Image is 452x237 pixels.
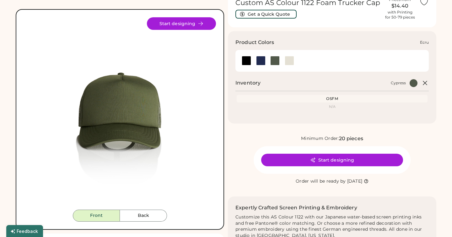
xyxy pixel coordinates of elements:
div: N/A [238,105,426,108]
h3: Product Colors [235,39,274,46]
iframe: Front Chat [422,209,449,236]
h2: Expertly Crafted Screen Printing & Embroidery [235,204,357,212]
button: Front [73,210,120,222]
div: Minimum Order: [301,135,339,142]
div: Cypress [391,80,406,85]
div: Order will be ready by [296,178,346,185]
h2: Inventory [235,79,261,87]
button: Get a Quick Quote [235,10,297,19]
button: Start designing [261,154,403,166]
div: 20 pieces [339,135,363,142]
div: OSFM [238,96,426,101]
button: Back [120,210,167,222]
div: 1122 Style Image [24,17,216,210]
button: Start designing [147,17,216,30]
div: Ecru [420,40,429,45]
div: $14.40 [384,2,416,10]
div: with Printing for 50-79 pieces [385,10,415,20]
div: [DATE] [347,178,363,185]
img: 1122 - Cypress Front Image [24,17,216,210]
